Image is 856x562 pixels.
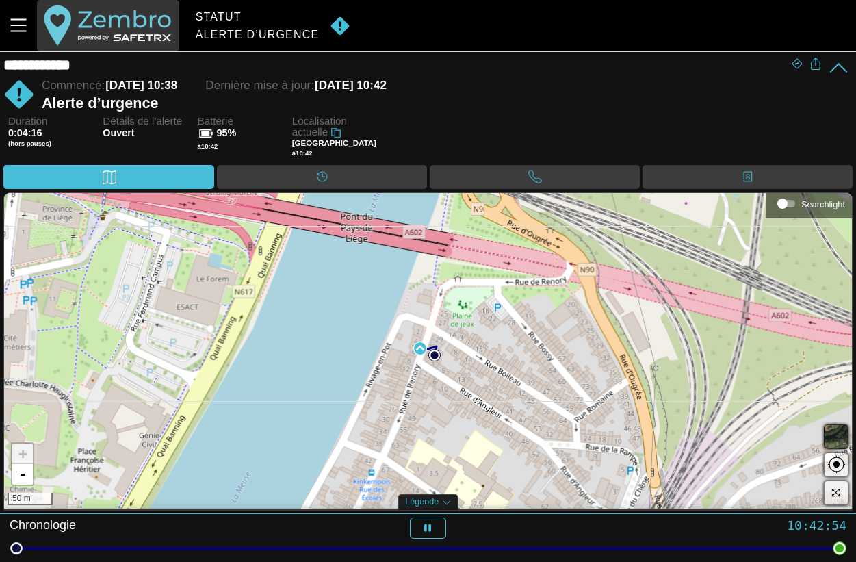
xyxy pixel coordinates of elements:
div: Searchlight [801,199,845,209]
span: 0:04:16 [8,127,42,138]
span: Commencé: [42,79,105,92]
span: Duration [8,116,96,127]
div: Alerte d’urgence [42,94,791,112]
img: MANUAL.svg [324,16,356,36]
span: (hors pauses) [8,140,96,148]
span: à 10:42 [198,142,218,150]
span: Localisation actuelle [292,115,347,138]
a: Zoom out [12,464,33,485]
a: Zoom in [12,444,33,464]
span: [DATE] 10:42 [315,79,387,92]
div: Appel [430,165,640,189]
div: Contacts [643,165,853,189]
img: PathDirectionCurrent.svg [415,344,425,353]
div: 50 m [8,493,53,505]
div: Statut [196,11,320,23]
span: 95% [217,127,237,138]
img: PathStart.svg [428,349,441,361]
span: [GEOGRAPHIC_DATA] [292,139,376,147]
div: Carte [3,165,214,189]
div: Chronologie [10,518,286,539]
span: Dernière mise à jour: [205,79,314,92]
span: Détails de l'alerte [103,116,190,127]
span: [DATE] 10:38 [105,79,177,92]
div: Calendrier [217,165,427,189]
img: MANUAL.svg [3,79,35,110]
div: 10:42:54 [570,518,846,533]
span: Batterie [198,116,285,127]
div: Alerte d’urgence [196,29,320,41]
span: à 10:42 [292,149,313,157]
span: Ouvert [103,127,190,139]
span: Légende [405,497,439,507]
div: Searchlight [773,194,845,214]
